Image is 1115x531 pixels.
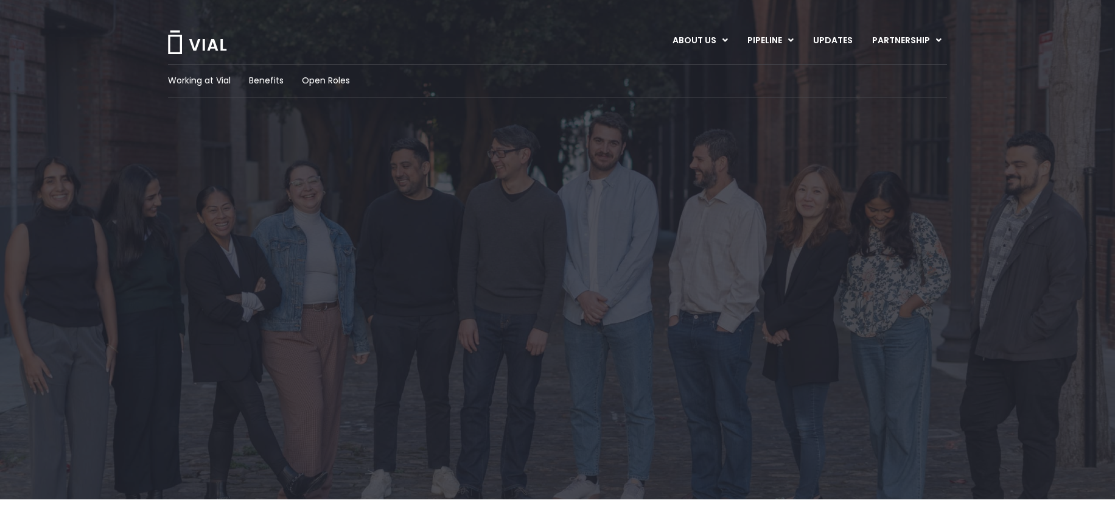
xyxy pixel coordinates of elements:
[862,30,951,51] a: PARTNERSHIPMenu Toggle
[168,74,231,87] a: Working at Vial
[249,74,284,87] a: Benefits
[302,74,350,87] a: Open Roles
[803,30,862,51] a: UPDATES
[663,30,737,51] a: ABOUT USMenu Toggle
[167,30,228,54] img: Vial Logo
[738,30,803,51] a: PIPELINEMenu Toggle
